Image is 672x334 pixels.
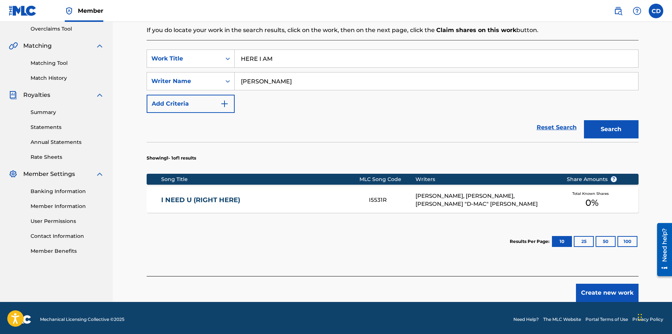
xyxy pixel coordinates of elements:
div: Writers [415,176,556,183]
div: Help [630,4,644,18]
span: ? [611,176,617,182]
img: Member Settings [9,170,17,178]
div: Writer Name [151,77,217,86]
img: Top Rightsholder [65,7,73,15]
p: If you do locate your work in the search results, click on the work, then on the next page, click... [147,26,639,35]
div: User Menu [649,4,663,18]
img: expand [95,42,104,50]
iframe: Chat Widget [636,299,672,334]
div: I5531R [369,196,415,204]
a: Annual Statements [31,138,104,146]
span: Mechanical Licensing Collective © 2025 [40,316,124,323]
a: User Permissions [31,217,104,225]
img: expand [95,91,104,99]
p: Results Per Page: [510,238,551,245]
a: The MLC Website [543,316,581,323]
span: Matching [23,42,52,50]
button: Create new work [576,284,639,302]
button: 25 [574,236,594,247]
a: Matching Tool [31,59,104,67]
span: Member [78,7,103,15]
a: Rate Sheets [31,153,104,161]
span: Share Amounts [567,176,617,183]
div: Song Title [161,176,359,183]
a: Need Help? [513,316,539,323]
form: Search Form [147,50,639,142]
a: Match History [31,74,104,82]
a: Statements [31,123,104,131]
img: Royalties [9,91,17,99]
div: [PERSON_NAME], [PERSON_NAME], [PERSON_NAME] "D-MAC" [PERSON_NAME] [415,192,556,208]
button: 50 [596,236,616,247]
strong: Claim shares on this work [436,27,516,34]
span: Royalties [23,91,50,99]
button: Search [584,120,639,138]
img: Matching [9,42,18,50]
img: 9d2ae6d4665cec9f34b9.svg [220,99,229,108]
img: search [614,7,623,15]
a: Portal Terms of Use [585,316,628,323]
span: Total Known Shares [572,191,612,196]
a: Public Search [611,4,625,18]
button: 100 [617,236,637,247]
button: 10 [552,236,572,247]
img: help [633,7,641,15]
a: Reset Search [533,119,580,135]
img: MLC Logo [9,5,37,16]
div: Drag [638,306,642,328]
a: Member Benefits [31,247,104,255]
a: Summary [31,109,104,116]
span: 0 % [585,196,599,209]
a: Overclaims Tool [31,25,104,33]
a: Banking Information [31,188,104,195]
span: Member Settings [23,170,75,178]
button: Add Criteria [147,95,235,113]
p: Showing 1 - 1 of 1 results [147,155,196,161]
img: expand [95,170,104,178]
iframe: Resource Center [652,220,672,279]
a: I NEED U (RIGHT HERE) [161,196,359,204]
a: Privacy Policy [632,316,663,323]
div: Work Title [151,54,217,63]
a: Member Information [31,203,104,210]
a: Contact Information [31,232,104,240]
div: MLC Song Code [359,176,415,183]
